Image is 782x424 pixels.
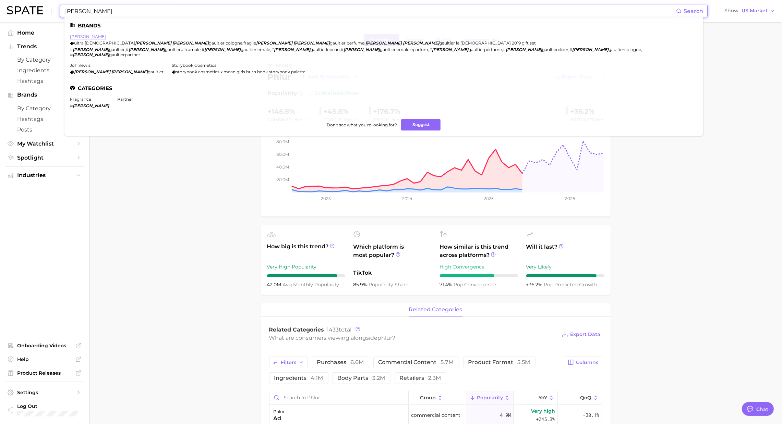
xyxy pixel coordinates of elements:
[17,78,72,84] span: Hashtags
[439,40,536,46] span: gaultier le [DEMOGRAPHIC_DATA] 2019 gift set
[64,5,676,17] input: Search here for a brand, industry, or ingredient
[351,359,364,365] span: 6.6m
[400,375,441,381] span: retailers
[17,154,72,161] span: Spotlight
[440,282,454,288] span: 71.4%
[429,375,441,381] span: 2.3m
[454,282,496,288] span: convergence
[506,47,542,52] em: [PERSON_NAME]
[70,40,689,46] div: , ,
[5,387,84,398] a: Settings
[311,375,323,381] span: 4.1m
[17,370,72,376] span: Product Releases
[526,243,604,259] span: Will it last?
[17,140,72,147] span: My Watchlist
[70,34,106,39] a: [PERSON_NAME]
[518,359,530,365] span: 5.5m
[283,282,293,288] abbr: average
[5,354,84,364] a: Help
[17,172,72,178] span: Industries
[17,67,72,74] span: Ingredients
[129,47,165,52] em: [PERSON_NAME]
[742,9,768,13] span: US Market
[293,40,330,46] em: [PERSON_NAME]
[281,360,297,365] span: Filters
[409,307,462,313] span: related categories
[243,40,256,46] span: fragile
[209,40,242,46] span: gaultier cologne
[327,122,397,127] span: Don't see what you're looking for?
[432,47,468,52] em: [PERSON_NAME]
[317,360,364,365] span: purchases
[500,411,511,419] span: 4.9m
[5,65,84,76] a: Ingredients
[274,408,285,416] div: phlur
[74,69,110,74] em: [PERSON_NAME]
[411,411,460,419] span: commercial content
[274,47,310,52] em: [PERSON_NAME]
[5,54,84,65] a: by Category
[609,47,641,52] span: gaultiercologne
[321,196,330,201] tspan: 2023
[267,274,345,277] div: 9 / 10
[267,242,345,259] span: How big is this trend?
[572,47,609,52] em: [PERSON_NAME]
[17,105,72,112] span: by Category
[440,263,518,271] div: High Convergence
[256,40,292,46] em: [PERSON_NAME]
[135,40,171,46] em: [PERSON_NAME]
[468,360,530,365] span: product format
[468,47,502,52] span: gaultierperfume
[5,114,84,124] a: Hashtags
[241,47,270,52] span: gaultierlemale
[429,47,432,52] span: #
[283,282,339,288] span: monthly popularity
[327,326,352,333] span: total
[503,47,506,52] span: #
[7,6,43,14] img: SPATE
[565,196,575,201] tspan: 2026
[477,395,503,400] span: Popularity
[558,391,602,404] button: QoQ
[5,340,84,351] a: Onboarding Videos
[365,40,402,46] em: [PERSON_NAME]
[724,9,739,13] span: Show
[542,47,568,52] span: gaultierelixer
[111,69,148,74] em: [PERSON_NAME]
[341,47,344,52] span: #
[5,103,84,114] a: by Category
[327,326,339,333] span: 1433
[17,116,72,122] span: Hashtags
[401,119,441,130] button: Suggest
[176,69,305,74] span: storybook cosmetics x mean girls burn book storybook palette
[117,97,133,102] a: partner
[526,263,604,271] div: Very Likely
[378,360,454,365] span: commercial content
[269,357,308,368] button: Filters
[70,23,698,28] li: Brands
[70,103,73,108] span: #
[539,395,547,400] span: YoY
[70,85,698,91] li: Categories
[580,395,591,400] span: QoQ
[338,375,385,381] span: body parts
[5,401,84,419] a: Log out. Currently logged in with e-mail jdurbin@soldejaneiro.com.
[569,47,572,52] span: #
[5,368,84,378] a: Product Releases
[531,407,555,415] span: Very high
[70,52,73,57] span: #
[467,391,514,404] button: Popularity
[544,282,598,288] span: predicted growth
[544,282,555,288] abbr: popularity index
[5,76,84,86] a: Hashtags
[583,411,599,419] span: -30.1%
[17,57,72,63] span: by Category
[369,282,409,288] span: popularity share
[403,40,439,46] em: [PERSON_NAME]
[420,395,436,400] span: group
[204,47,241,52] em: [PERSON_NAME]
[441,359,454,365] span: 5.7m
[17,29,72,36] span: Home
[271,47,274,52] span: #
[165,47,201,52] span: gaultierultramale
